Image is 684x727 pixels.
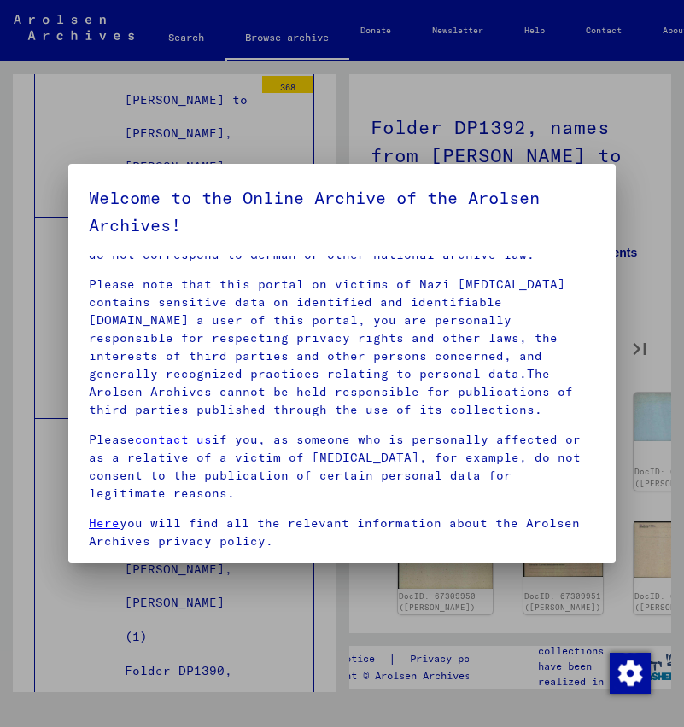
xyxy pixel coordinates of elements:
p: you will find all the relevant information about the Arolsen Archives privacy policy. [89,515,595,550]
p: Please note that this portal on victims of Nazi [MEDICAL_DATA] contains sensitive data on identif... [89,276,595,419]
h5: Welcome to the Online Archive of the Arolsen Archives! [89,184,595,239]
a: Here [89,515,120,531]
img: Change consent [610,653,651,694]
div: Change consent [609,652,650,693]
a: contact us [135,432,212,447]
p: Please if you, as someone who is personally affected or as a relative of a victim of [MEDICAL_DAT... [89,431,595,503]
p: Some of the documents kept in the Arolsen Archives are copies.The originals are stored in other a... [89,562,595,652]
